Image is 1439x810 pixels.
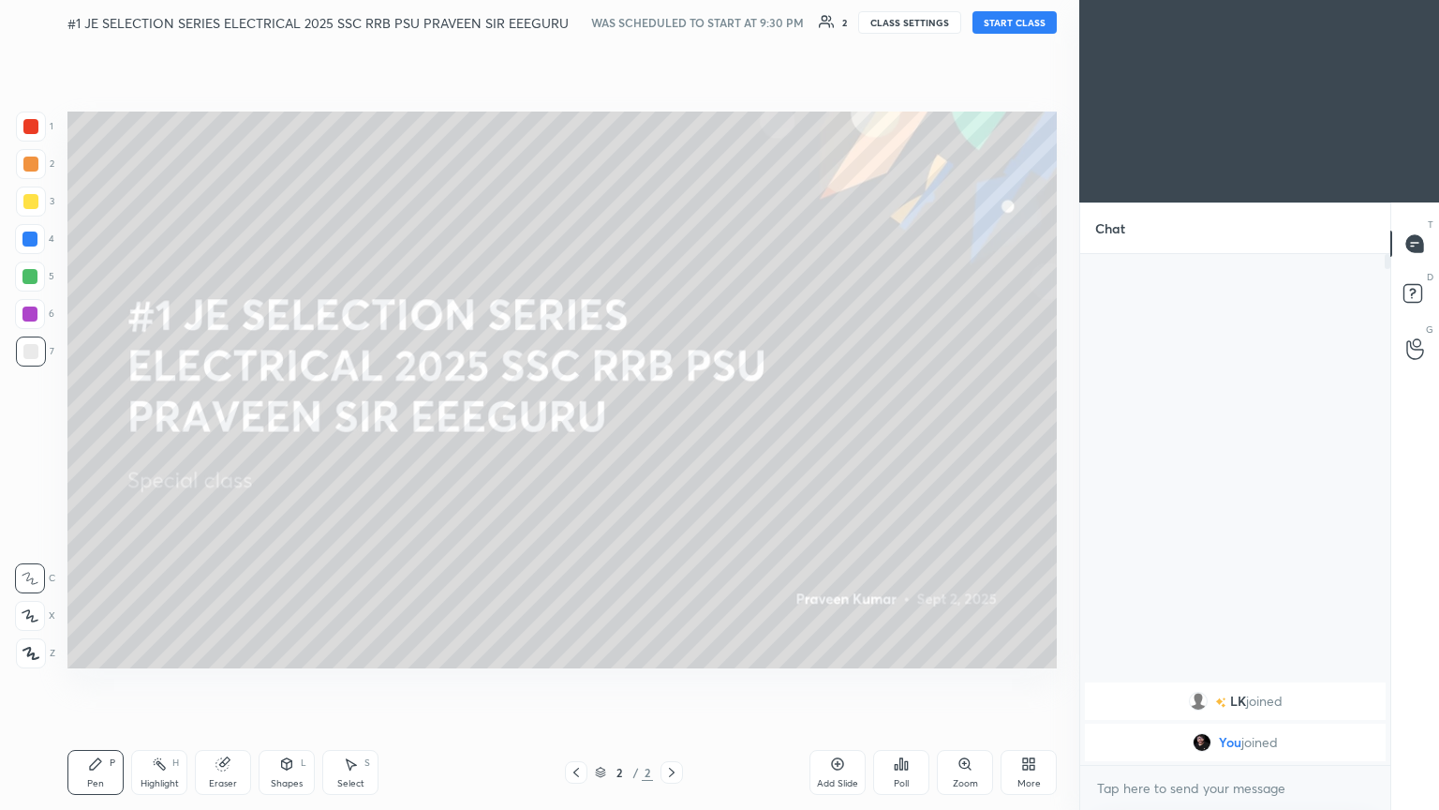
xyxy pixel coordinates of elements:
[972,11,1057,34] button: START CLASS
[642,764,653,781] div: 2
[1017,779,1041,788] div: More
[87,779,104,788] div: Pen
[16,112,53,142] div: 1
[110,758,115,768] div: P
[337,779,364,788] div: Select
[16,187,54,217] div: 3
[632,767,638,778] div: /
[141,779,179,788] div: Highlight
[817,779,858,788] div: Add Slide
[1426,322,1433,337] p: G
[1080,679,1390,765] div: grid
[15,224,54,254] div: 4
[1246,694,1283,709] span: joined
[894,779,909,788] div: Poll
[1241,735,1278,750] span: joined
[16,149,54,179] div: 2
[271,779,303,788] div: Shapes
[15,563,55,593] div: C
[1230,694,1246,709] span: LK
[67,14,569,32] h4: #1 JE SELECTION SERIES ELECTRICAL 2025 SSC RRB PSU PRAVEEN SIR EEEGURU
[1215,697,1226,708] img: no-rating-badge.077c3623.svg
[1193,733,1211,752] img: 5ced908ece4343448b4c182ab94390f6.jpg
[610,767,629,778] div: 2
[1189,692,1208,711] img: default.png
[15,601,55,631] div: X
[953,779,978,788] div: Zoom
[1080,203,1140,253] p: Chat
[1219,735,1241,750] span: You
[15,299,54,329] div: 6
[1427,270,1433,284] p: D
[16,638,55,668] div: Z
[591,14,804,31] h5: WAS SCHEDULED TO START AT 9:30 PM
[842,18,847,27] div: 2
[172,758,179,768] div: H
[1428,217,1433,232] p: T
[364,758,370,768] div: S
[15,262,54,292] div: 5
[16,337,54,367] div: 7
[858,11,961,34] button: CLASS SETTINGS
[209,779,237,788] div: Eraser
[301,758,306,768] div: L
